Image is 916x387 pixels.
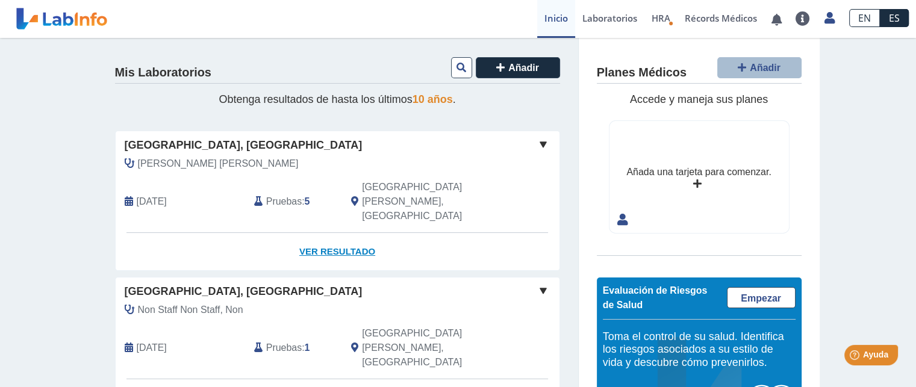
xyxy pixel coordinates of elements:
[362,326,495,370] span: San Juan, PR
[245,326,342,370] div: :
[508,63,539,73] span: Añadir
[137,194,167,209] span: 2025-09-06
[138,303,243,317] span: Non Staff Non Staff, Non
[305,342,310,353] b: 1
[849,9,880,27] a: EN
[266,341,302,355] span: Pruebas
[476,57,560,78] button: Añadir
[219,93,455,105] span: Obtenga resultados de hasta los últimos .
[630,93,768,105] span: Accede y maneja sus planes
[413,93,453,105] span: 10 años
[116,233,559,271] a: Ver Resultado
[750,63,780,73] span: Añadir
[603,330,796,370] h5: Toma el control de su salud. Identifica los riesgos asociados a su estilo de vida y descubre cómo...
[138,156,299,171] span: Vazquez Romero, Gilberto
[809,340,903,374] iframe: Help widget launcher
[245,180,342,223] div: :
[727,287,796,308] a: Empezar
[741,293,781,303] span: Empezar
[266,194,302,209] span: Pruebas
[125,137,363,153] span: [GEOGRAPHIC_DATA], [GEOGRAPHIC_DATA]
[125,283,363,300] span: [GEOGRAPHIC_DATA], [GEOGRAPHIC_DATA]
[880,9,909,27] a: ES
[717,57,802,78] button: Añadir
[626,165,771,179] div: Añada una tarjeta para comenzar.
[305,196,310,206] b: 5
[137,341,167,355] span: 2025-05-17
[652,12,670,24] span: HRA
[603,285,708,310] span: Evaluación de Riesgos de Salud
[597,66,687,80] h4: Planes Médicos
[115,66,211,80] h4: Mis Laboratorios
[362,180,495,223] span: San Juan, PR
